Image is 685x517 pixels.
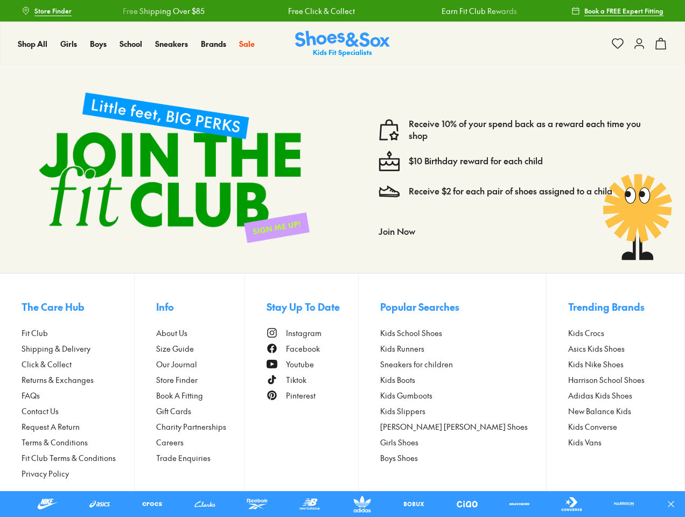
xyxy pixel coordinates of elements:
[22,295,134,319] button: The Care Hub
[380,299,459,314] span: Popular Searches
[22,437,88,448] span: Terms & Conditions
[22,1,72,20] a: Store Finder
[568,437,602,448] span: Kids Vans
[380,327,442,339] span: Kids School Shoes
[123,5,205,17] a: Free Shipping Over $85
[380,359,453,370] span: Sneakers for children
[380,295,546,319] button: Popular Searches
[156,437,244,448] a: Careers
[267,343,358,354] a: Facebook
[155,38,188,50] a: Sneakers
[22,75,327,260] img: sign-up-footer.png
[380,390,432,401] span: Kids Gumboots
[568,406,631,417] span: New Balance Kids
[22,406,134,417] a: Contact Us
[568,390,663,401] a: Adidas Kids Shoes
[22,359,134,370] a: Click & Collect
[584,6,663,16] span: Book a FREE Expert Fitting
[380,437,546,448] a: Girls Shoes
[568,343,663,354] a: Asics Kids Shoes
[156,295,244,319] button: Info
[568,359,624,370] span: Kids Nike Shoes
[156,390,244,401] a: Book A Fitting
[379,119,400,141] img: vector1.svg
[22,343,134,354] a: Shipping & Delivery
[239,38,255,49] span: Sale
[22,468,134,479] a: Privacy Policy
[295,31,390,57] img: SNS_Logo_Responsive.svg
[22,468,69,479] span: Privacy Policy
[156,327,244,339] a: About Us
[267,295,358,319] button: Stay Up To Date
[156,343,244,354] a: Size Guide
[380,421,546,432] a: [PERSON_NAME] [PERSON_NAME] Shoes
[380,374,546,386] a: Kids Boots
[267,390,358,401] a: Pinterest
[156,327,187,339] span: About Us
[201,38,226,50] a: Brands
[409,155,543,167] a: $10 Birthday reward for each child
[156,406,191,417] span: Gift Cards
[267,359,358,370] a: Youtube
[156,359,244,370] a: Our Journal
[568,327,604,339] span: Kids Crocs
[568,390,632,401] span: Adidas Kids Shoes
[286,327,321,339] span: Instagram
[442,5,517,17] a: Earn Fit Club Rewards
[22,421,134,432] a: Request A Return
[22,406,59,417] span: Contact Us
[379,219,415,243] button: Join Now
[380,343,424,354] span: Kids Runners
[380,374,415,386] span: Kids Boots
[34,6,72,16] span: Store Finder
[22,299,85,314] span: The Care Hub
[156,299,174,314] span: Info
[568,374,645,386] span: Harrison School Shoes
[286,343,320,354] span: Facebook
[380,437,418,448] span: Girls Shoes
[156,452,211,464] span: Trade Enquiries
[568,374,663,386] a: Harrison School Shoes
[90,38,107,50] a: Boys
[286,359,314,370] span: Youtube
[155,38,188,49] span: Sneakers
[380,452,546,464] a: Boys Shoes
[380,359,546,370] a: Sneakers for children
[568,421,663,432] a: Kids Converse
[568,295,663,319] button: Trending Brands
[60,38,77,49] span: Girls
[18,38,47,49] span: Shop All
[380,406,425,417] span: Kids Slippers
[568,406,663,417] a: New Balance Kids
[156,452,244,464] a: Trade Enquiries
[286,374,306,386] span: Tiktok
[409,185,612,197] a: Receive $2 for each pair of shoes assigned to a child
[568,437,663,448] a: Kids Vans
[380,343,546,354] a: Kids Runners
[156,406,244,417] a: Gift Cards
[380,452,418,464] span: Boys Shoes
[288,5,355,17] a: Free Click & Collect
[22,343,90,354] span: Shipping & Delivery
[201,38,226,49] span: Brands
[380,406,546,417] a: Kids Slippers
[22,374,94,386] span: Returns & Exchanges
[156,374,198,386] span: Store Finder
[22,421,80,432] span: Request A Return
[409,118,655,142] a: Receive 10% of your spend back as a reward each time you shop
[571,1,663,20] a: Book a FREE Expert Fitting
[90,38,107,49] span: Boys
[379,180,400,202] img: Vector_3098.svg
[22,390,40,401] span: FAQs
[60,38,77,50] a: Girls
[568,359,663,370] a: Kids Nike Shoes
[156,390,203,401] span: Book A Fitting
[380,421,528,432] span: [PERSON_NAME] [PERSON_NAME] Shoes
[267,327,358,339] a: Instagram
[380,390,546,401] a: Kids Gumboots
[568,299,645,314] span: Trending Brands
[22,327,48,339] span: Fit Club
[156,421,244,432] a: Charity Partnerships
[120,38,142,49] span: School
[22,374,134,386] a: Returns & Exchanges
